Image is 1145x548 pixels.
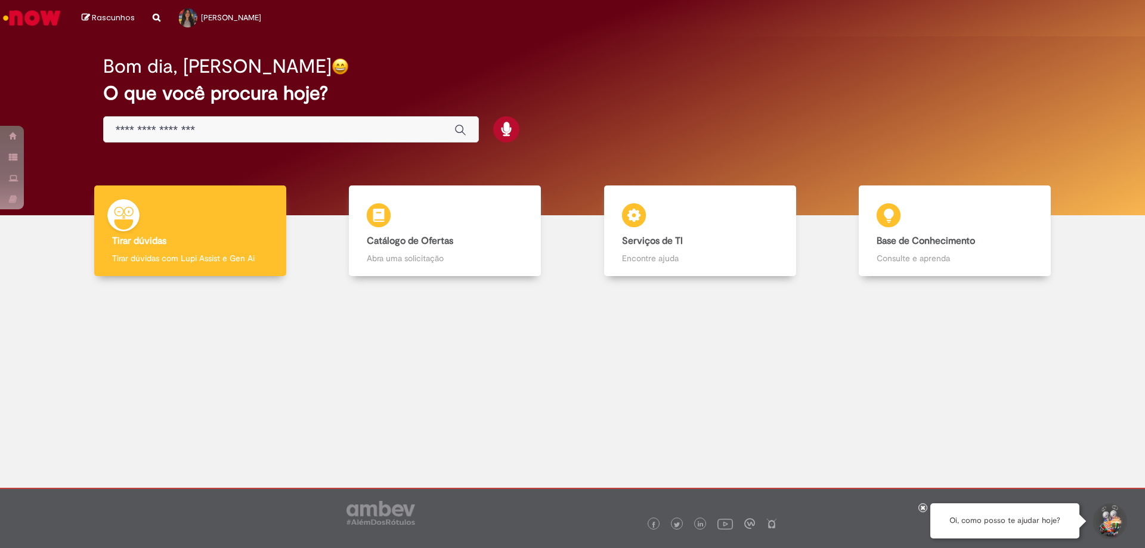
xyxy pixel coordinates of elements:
[766,518,777,529] img: logo_footer_naosei.png
[112,235,166,247] b: Tirar dúvidas
[92,12,135,23] span: Rascunhos
[201,13,261,23] span: [PERSON_NAME]
[112,252,268,264] p: Tirar dúvidas com Lupi Assist e Gen Ai
[622,252,778,264] p: Encontre ajuda
[877,252,1033,264] p: Consulte e aprenda
[332,58,349,75] img: happy-face.png
[651,522,657,528] img: logo_footer_facebook.png
[103,83,1042,104] h2: O que você procura hoje?
[103,56,332,77] h2: Bom dia, [PERSON_NAME]
[930,503,1079,538] div: Oi, como posso te ajudar hoje?
[622,235,683,247] b: Serviços de TI
[744,518,755,529] img: logo_footer_workplace.png
[877,235,975,247] b: Base de Conhecimento
[82,13,135,24] a: Rascunhos
[318,185,573,277] a: Catálogo de Ofertas Abra uma solicitação
[828,185,1083,277] a: Base de Conhecimento Consulte e aprenda
[63,185,318,277] a: Tirar dúvidas Tirar dúvidas com Lupi Assist e Gen Ai
[367,252,523,264] p: Abra uma solicitação
[717,516,733,531] img: logo_footer_youtube.png
[367,235,453,247] b: Catálogo de Ofertas
[572,185,828,277] a: Serviços de TI Encontre ajuda
[1091,503,1127,539] button: Iniciar Conversa de Suporte
[1,6,63,30] img: ServiceNow
[346,501,415,525] img: logo_footer_ambev_rotulo_gray.png
[674,522,680,528] img: logo_footer_twitter.png
[698,521,704,528] img: logo_footer_linkedin.png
